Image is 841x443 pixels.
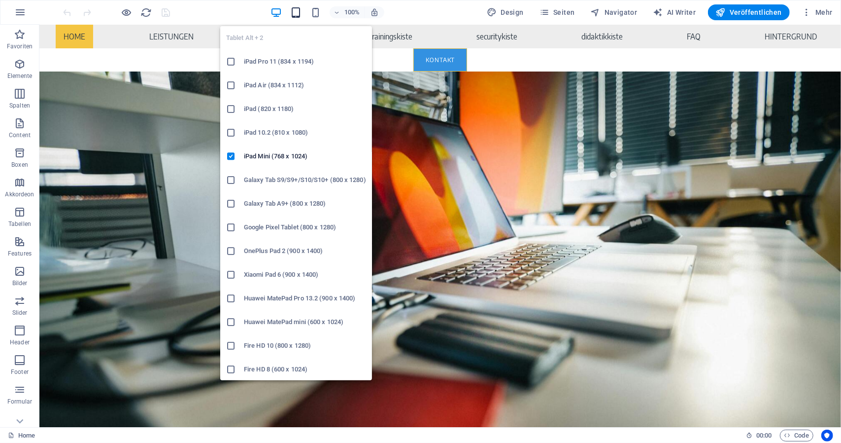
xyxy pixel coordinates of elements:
button: Veröffentlichen [708,4,790,20]
h6: iPad (820 x 1180) [244,103,366,115]
span: AI Writer [653,7,696,17]
h6: 100% [344,6,360,18]
button: Mehr [798,4,837,20]
button: reload [140,6,152,18]
h6: Galaxy Tab S9/S9+/S10/S10+ (800 x 1280) [244,174,366,186]
h6: Huawei MatePad Pro 13.2 (900 x 1400) [244,293,366,304]
button: Seiten [536,4,579,20]
p: Footer [11,368,29,376]
h6: Fire HD 10 (800 x 1280) [244,340,366,352]
button: Usercentrics [821,430,833,442]
p: Favoriten [7,42,33,50]
span: Veröffentlichen [716,7,782,17]
span: Navigator [591,7,638,17]
h6: iPad Pro 11 (834 x 1194) [244,56,366,68]
h6: iPad Mini (768 x 1024) [244,150,366,162]
p: Elemente [7,72,33,80]
p: Akkordeon [5,190,34,198]
p: Content [9,131,31,139]
h6: OnePlus Pad 2 (900 x 1400) [244,245,366,257]
button: AI Writer [649,4,700,20]
button: Klicke hier, um den Vorschau-Modus zu verlassen [121,6,133,18]
p: Header [10,338,30,346]
h6: Fire HD 8 (600 x 1024) [244,364,366,375]
p: Formular [7,398,33,406]
h6: Session-Zeit [746,430,772,442]
p: Tabellen [8,220,31,228]
h6: iPad Air (834 x 1112) [244,79,366,91]
i: Bei Größenänderung Zoomstufe automatisch an das gewählte Gerät anpassen. [370,8,379,17]
h6: Xiaomi Pad 6 (900 x 1400) [244,269,366,281]
p: Slider [12,309,28,317]
div: Design (Strg+Alt+Y) [483,4,528,20]
span: Code [784,430,809,442]
h6: Huawei MatePad mini (600 x 1024) [244,316,366,328]
span: Design [487,7,524,17]
button: Navigator [587,4,641,20]
h6: Google Pixel Tablet (800 x 1280) [244,221,366,233]
button: 100% [330,6,365,18]
span: Mehr [802,7,833,17]
h6: Galaxy Tab A9+ (800 x 1280) [244,198,366,210]
a: Klick, um Auswahl aufzuheben. Doppelklick öffnet Seitenverwaltung [8,430,35,442]
button: Design [483,4,528,20]
p: Bilder [12,279,28,287]
i: Seite neu laden [141,7,152,18]
h6: iPad 10.2 (810 x 1080) [244,127,366,139]
p: Boxen [11,161,28,169]
span: Seiten [539,7,575,17]
p: Features [8,250,32,258]
span: 00 00 [756,430,772,442]
p: Spalten [9,102,30,110]
button: Code [780,430,813,442]
span: : [763,432,765,439]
